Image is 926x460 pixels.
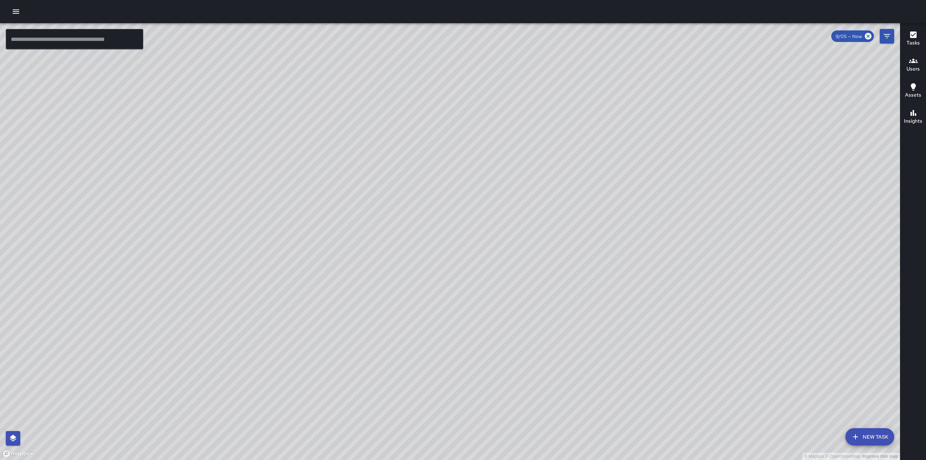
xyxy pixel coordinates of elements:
[906,39,920,47] h6: Tasks
[904,117,922,125] h6: Insights
[900,52,926,78] button: Users
[900,104,926,130] button: Insights
[880,29,894,43] button: Filters
[905,91,921,99] h6: Assets
[900,78,926,104] button: Assets
[831,33,866,39] span: 9/05 — Now
[900,26,926,52] button: Tasks
[906,65,920,73] h6: Users
[831,30,874,42] div: 9/05 — Now
[845,428,894,446] button: New Task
